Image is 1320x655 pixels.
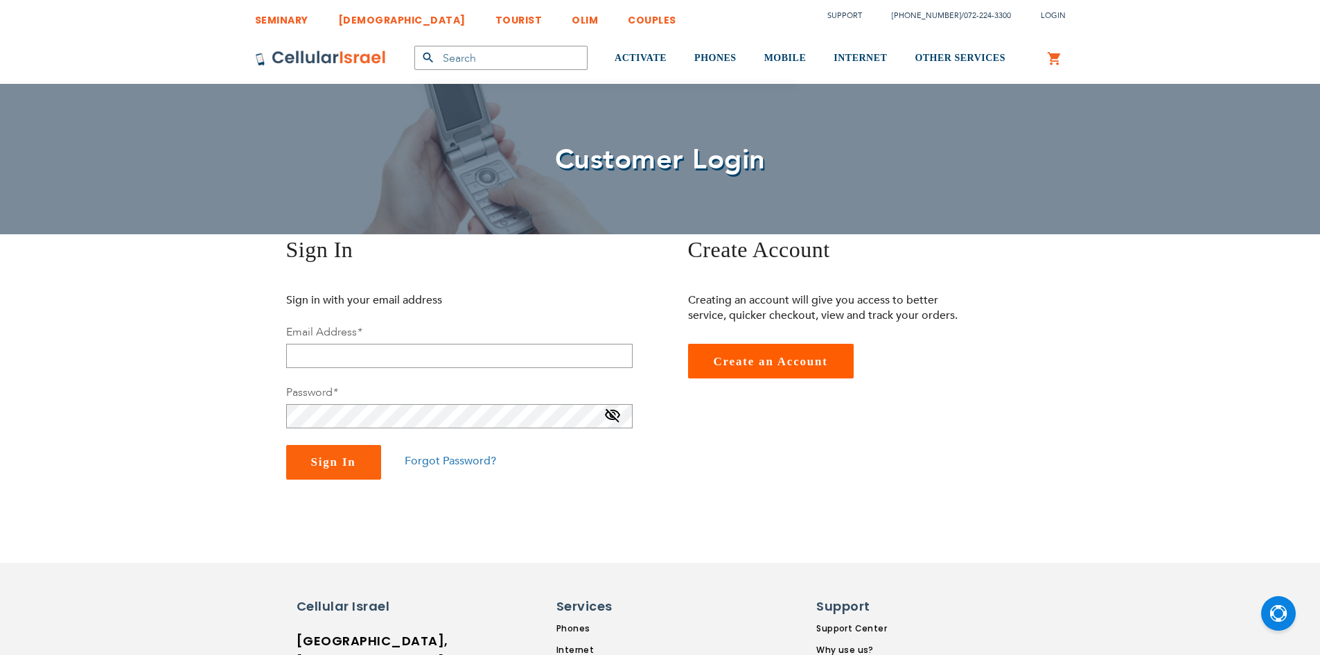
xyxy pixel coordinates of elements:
a: Create an Account [688,344,854,378]
a: COUPLES [628,3,676,29]
a: MOBILE [764,33,807,85]
label: Password [286,385,337,400]
img: Cellular Israel Logo [255,50,387,67]
span: Login [1041,10,1066,21]
a: [DEMOGRAPHIC_DATA] [338,3,466,29]
span: Customer Login [555,141,766,179]
span: Create an Account [714,355,828,368]
p: Sign in with your email address [286,292,567,308]
a: PHONES [694,33,737,85]
a: Support Center [816,622,907,635]
a: TOURIST [495,3,543,29]
span: Create Account [688,237,830,262]
span: Sign In [286,237,353,262]
li: / [878,6,1011,26]
a: OLIM [572,3,598,29]
a: ACTIVATE [615,33,667,85]
a: Forgot Password? [405,453,496,469]
span: ACTIVATE [615,53,667,63]
span: INTERNET [834,53,887,63]
input: Email [286,344,633,368]
span: PHONES [694,53,737,63]
a: Phones [556,622,683,635]
a: SEMINARY [255,3,308,29]
button: Sign In [286,445,381,480]
a: 072-224-3300 [964,10,1011,21]
a: INTERNET [834,33,887,85]
span: MOBILE [764,53,807,63]
span: OTHER SERVICES [915,53,1005,63]
a: OTHER SERVICES [915,33,1005,85]
p: Creating an account will give you access to better service, quicker checkout, view and track your... [688,292,969,323]
label: Email Address [286,324,362,340]
h6: Services [556,597,674,615]
input: Search [414,46,588,70]
a: [PHONE_NUMBER] [892,10,961,21]
h6: Cellular Israel [297,597,414,615]
a: Support [827,10,862,21]
h6: Support [816,597,899,615]
span: Sign In [311,455,356,469]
